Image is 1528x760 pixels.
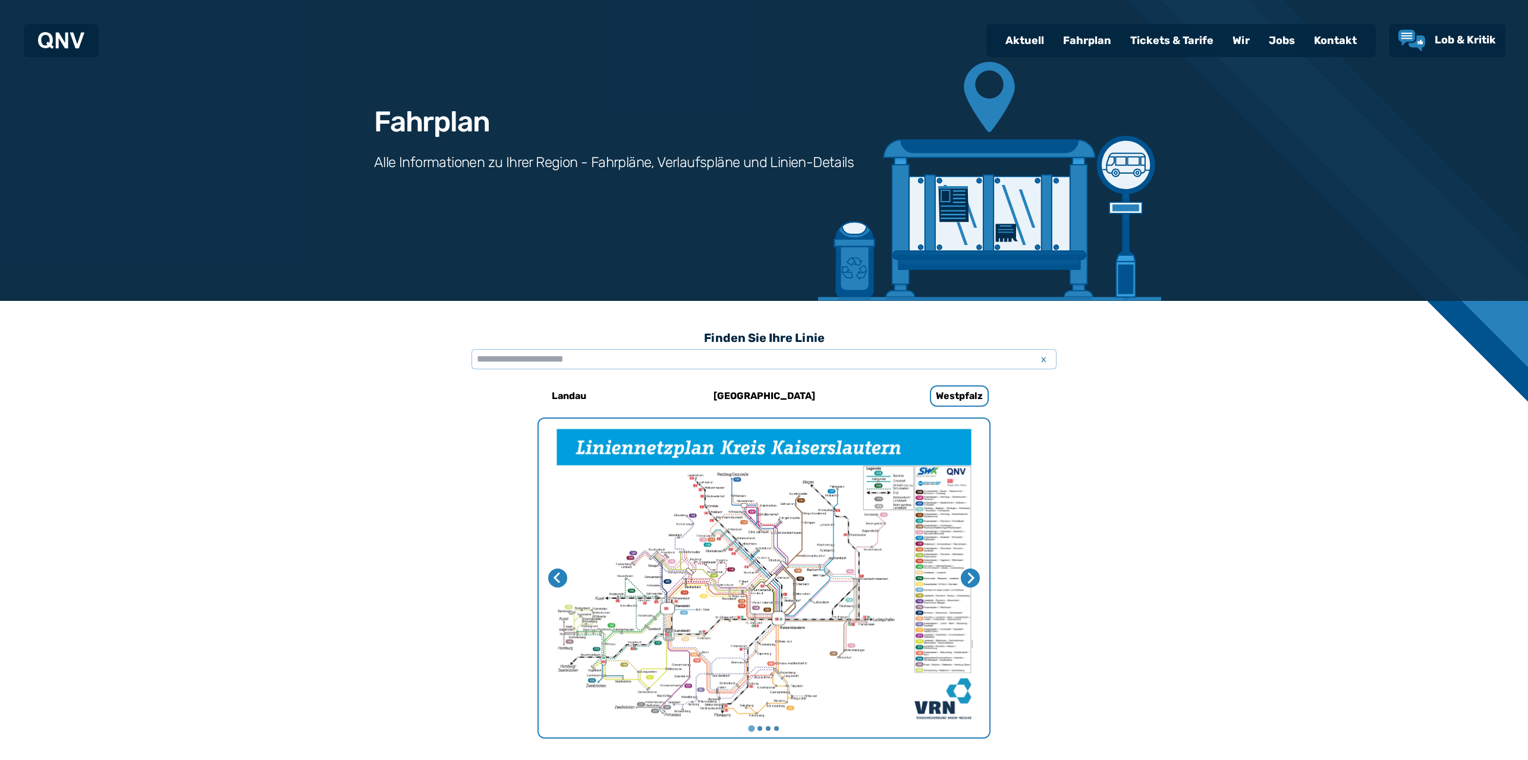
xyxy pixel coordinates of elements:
a: Jobs [1259,25,1304,56]
button: Nächste Seite [961,569,980,588]
a: Wir [1223,25,1259,56]
h1: Fahrplan [374,108,489,136]
h3: Finden Sie Ihre Linie [471,325,1057,351]
button: Gehe zu Seite 3 [766,726,771,731]
a: Landau [490,382,648,410]
button: Gehe zu Seite 2 [757,726,762,731]
a: Fahrplan [1054,25,1121,56]
span: Lob & Kritik [1435,33,1496,46]
div: My Favorite Images [539,419,989,737]
a: Lob & Kritik [1398,30,1496,51]
h3: Alle Informationen zu Ihrer Region - Fahrpläne, Verlaufspläne und Linien-Details [374,153,854,172]
a: Aktuell [996,25,1054,56]
ul: Wählen Sie eine Seite zum Anzeigen [539,724,989,733]
button: Gehe zu Seite 4 [774,726,779,731]
a: Kontakt [1304,25,1366,56]
a: Westpfalz [880,382,1038,410]
h6: Westpfalz [930,385,989,407]
a: Tickets & Tarife [1121,25,1223,56]
img: QNV Logo [38,32,84,49]
h6: [GEOGRAPHIC_DATA] [709,387,820,406]
button: Letzte Seite [548,569,567,588]
li: 1 von 4 [539,419,989,737]
a: [GEOGRAPHIC_DATA] [685,382,843,410]
button: Gehe zu Seite 1 [748,726,754,732]
a: QNV Logo [38,29,84,52]
img: Netzpläne Westpfalz Seite 1 von 4 [539,419,989,737]
span: x [1035,352,1052,366]
h6: Landau [547,387,591,406]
